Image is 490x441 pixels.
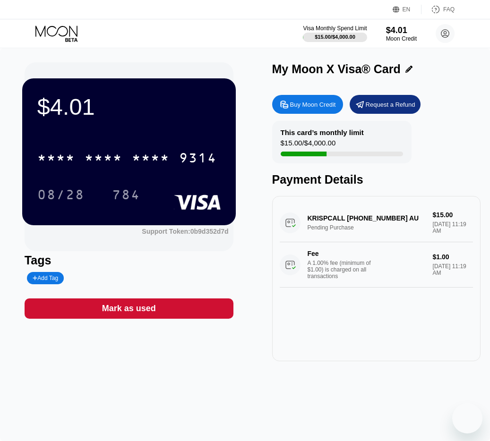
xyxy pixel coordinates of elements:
[112,188,140,204] div: 784
[393,5,421,14] div: EN
[308,250,374,257] div: Fee
[272,173,481,187] div: Payment Details
[350,95,421,114] div: Request a Refund
[37,93,221,120] div: $4.01
[142,228,228,235] div: Support Token:0b9d352d7d
[403,6,411,13] div: EN
[27,272,64,284] div: Add Tag
[303,25,367,32] div: Visa Monthly Spend Limit
[272,95,343,114] div: Buy Moon Credit
[179,152,217,167] div: 9314
[386,35,417,42] div: Moon Credit
[386,25,417,42] div: $4.01Moon Credit
[30,183,92,206] div: 08/28
[281,128,364,136] div: This card’s monthly limit
[272,62,401,76] div: My Moon X Visa® Card
[105,183,147,206] div: 784
[386,25,417,35] div: $4.01
[33,275,58,281] div: Add Tag
[308,260,378,280] div: A 1.00% fee (minimum of $1.00) is charged on all transactions
[280,242,473,288] div: FeeA 1.00% fee (minimum of $1.00) is charged on all transactions$1.00[DATE] 11:19 AM
[366,101,415,109] div: Request a Refund
[281,139,336,152] div: $15.00 / $4,000.00
[315,34,355,40] div: $15.00 / $4,000.00
[25,254,233,267] div: Tags
[25,298,233,319] div: Mark as used
[142,228,228,235] div: Support Token: 0b9d352d7d
[433,253,473,261] div: $1.00
[290,101,336,109] div: Buy Moon Credit
[102,303,156,314] div: Mark as used
[421,5,455,14] div: FAQ
[433,263,473,276] div: [DATE] 11:19 AM
[37,188,85,204] div: 08/28
[452,403,482,433] iframe: Button to launch messaging window
[303,25,367,42] div: Visa Monthly Spend Limit$15.00/$4,000.00
[443,6,455,13] div: FAQ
